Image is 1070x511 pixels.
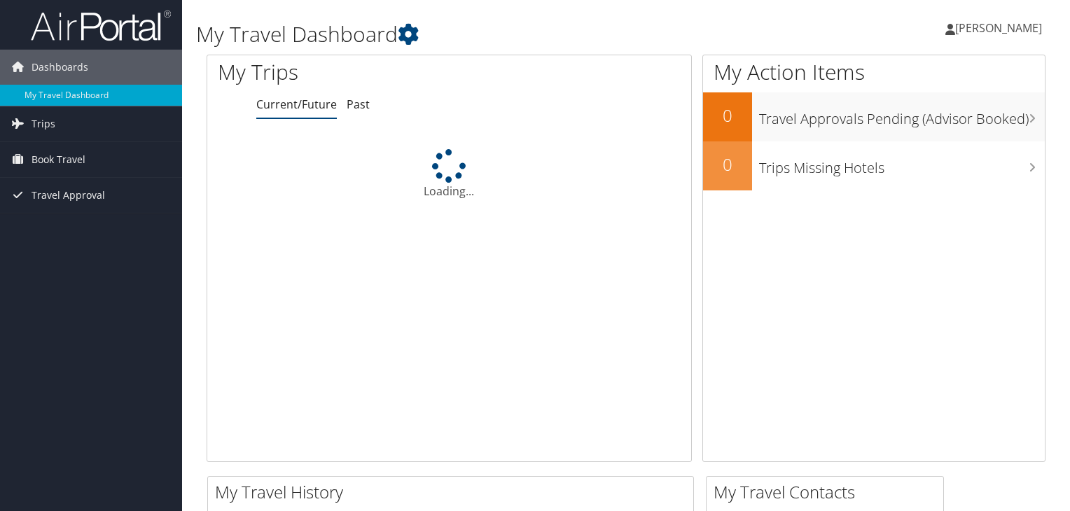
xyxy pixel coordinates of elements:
h3: Trips Missing Hotels [759,151,1045,178]
h2: 0 [703,153,752,176]
h2: My Travel History [215,480,693,504]
a: Current/Future [256,97,337,112]
span: Trips [32,106,55,141]
span: Dashboards [32,50,88,85]
a: 0Trips Missing Hotels [703,141,1045,190]
h3: Travel Approvals Pending (Advisor Booked) [759,102,1045,129]
span: Book Travel [32,142,85,177]
h1: My Trips [218,57,479,87]
div: Loading... [207,149,691,199]
img: airportal-logo.png [31,9,171,42]
h2: 0 [703,104,752,127]
a: [PERSON_NAME] [945,7,1056,49]
span: Travel Approval [32,178,105,213]
h1: My Travel Dashboard [196,20,770,49]
h2: My Travel Contacts [714,480,943,504]
a: 0Travel Approvals Pending (Advisor Booked) [703,92,1045,141]
h1: My Action Items [703,57,1045,87]
a: Past [347,97,370,112]
span: [PERSON_NAME] [955,20,1042,36]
